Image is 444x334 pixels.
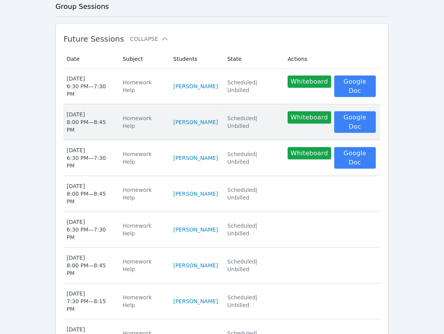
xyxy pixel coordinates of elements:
[130,35,169,43] button: Collapse
[64,212,380,248] tr: [DATE]6:30 PM—7:30 PMHomework Help[PERSON_NAME]Scheduled| Unbilled
[123,114,164,130] div: Homework Help
[64,34,124,44] span: Future Sessions
[123,150,164,166] div: Homework Help
[227,294,257,308] span: Scheduled | Unbilled
[118,50,169,69] th: Subject
[227,223,257,237] span: Scheduled | Unbilled
[67,146,114,170] div: [DATE] 6:30 PM — 7:30 PM
[173,190,218,198] a: [PERSON_NAME]
[283,50,380,69] th: Actions
[67,182,114,205] div: [DATE] 8:00 PM — 8:45 PM
[123,186,164,201] div: Homework Help
[223,50,283,69] th: State
[123,222,164,237] div: Homework Help
[288,111,331,124] button: Whiteboard
[334,111,376,133] a: Google Doc
[55,1,389,12] h3: Group Sessions
[173,154,218,162] a: [PERSON_NAME]
[64,50,118,69] th: Date
[288,147,331,159] button: Whiteboard
[67,290,114,313] div: [DATE] 7:30 PM — 8:15 PM
[334,147,376,169] a: Google Doc
[64,176,380,212] tr: [DATE]8:00 PM—8:45 PMHomework Help[PERSON_NAME]Scheduled| Unbilled
[288,76,331,88] button: Whiteboard
[173,262,218,269] a: [PERSON_NAME]
[67,75,114,98] div: [DATE] 6:30 PM — 7:30 PM
[334,76,376,97] a: Google Doc
[64,104,380,140] tr: [DATE]8:00 PM—8:45 PMHomework Help[PERSON_NAME]Scheduled| UnbilledWhiteboardGoogle Doc
[173,82,218,90] a: [PERSON_NAME]
[67,111,114,134] div: [DATE] 8:00 PM — 8:45 PM
[64,140,380,176] tr: [DATE]6:30 PM—7:30 PMHomework Help[PERSON_NAME]Scheduled| UnbilledWhiteboardGoogle Doc
[173,226,218,233] a: [PERSON_NAME]
[173,118,218,126] a: [PERSON_NAME]
[227,187,257,201] span: Scheduled | Unbilled
[227,151,257,165] span: Scheduled | Unbilled
[227,258,257,272] span: Scheduled | Unbilled
[169,50,223,69] th: Students
[67,218,114,241] div: [DATE] 6:30 PM — 7:30 PM
[123,79,164,94] div: Homework Help
[227,115,257,129] span: Scheduled | Unbilled
[64,248,380,284] tr: [DATE]8:00 PM—8:45 PMHomework Help[PERSON_NAME]Scheduled| Unbilled
[67,254,114,277] div: [DATE] 8:00 PM — 8:45 PM
[64,284,380,319] tr: [DATE]7:30 PM—8:15 PMHomework Help[PERSON_NAME]Scheduled| Unbilled
[123,258,164,273] div: Homework Help
[227,79,257,93] span: Scheduled | Unbilled
[64,69,380,104] tr: [DATE]6:30 PM—7:30 PMHomework Help[PERSON_NAME]Scheduled| UnbilledWhiteboardGoogle Doc
[173,297,218,305] a: [PERSON_NAME]
[123,294,164,309] div: Homework Help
